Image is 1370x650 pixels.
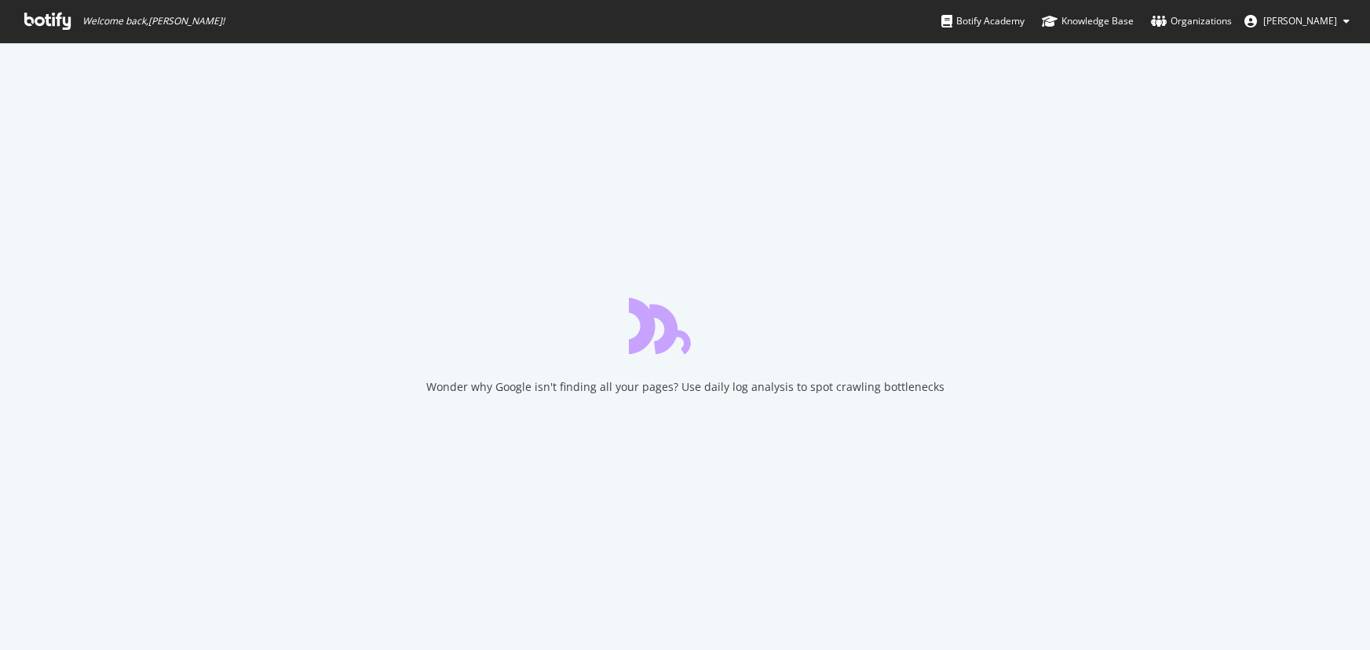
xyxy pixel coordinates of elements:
[1151,13,1232,29] div: Organizations
[82,15,225,27] span: Welcome back, [PERSON_NAME] !
[426,379,944,395] div: Wonder why Google isn't finding all your pages? Use daily log analysis to spot crawling bottlenecks
[941,13,1025,29] div: Botify Academy
[1042,13,1134,29] div: Knowledge Base
[1232,9,1362,34] button: [PERSON_NAME]
[629,298,742,354] div: animation
[1263,14,1337,27] span: Jack Firneno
